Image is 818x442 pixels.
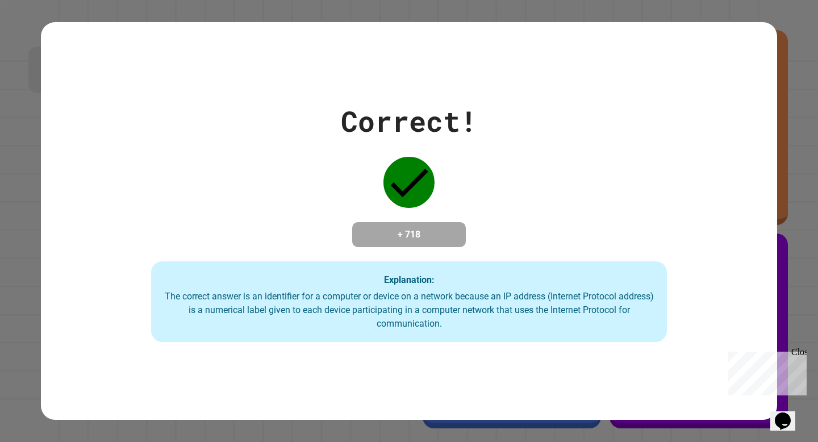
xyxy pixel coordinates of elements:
[341,100,477,143] div: Correct!
[5,5,78,72] div: Chat with us now!Close
[364,228,454,241] h4: + 718
[162,290,655,331] div: The correct answer is an identifier for a computer or device on a network because an IP address (...
[770,397,807,431] iframe: chat widget
[724,347,807,395] iframe: chat widget
[384,274,435,285] strong: Explanation:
